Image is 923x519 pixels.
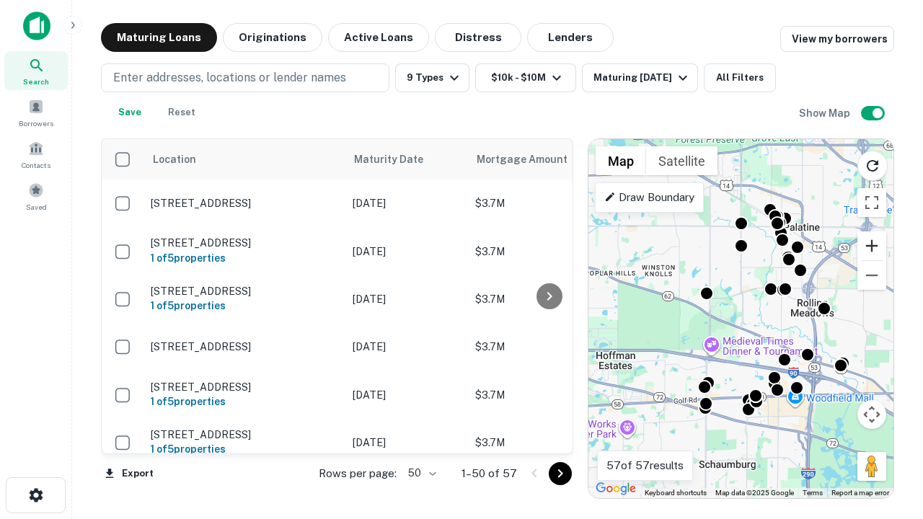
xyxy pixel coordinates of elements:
span: Maturity Date [354,151,442,168]
p: [DATE] [353,195,461,211]
p: Enter addresses, locations or lender names [113,69,346,86]
button: Zoom in [857,231,886,260]
p: [DATE] [353,339,461,355]
span: Map data ©2025 Google [715,489,794,497]
button: Maturing [DATE] [582,63,698,92]
a: Open this area in Google Maps (opens a new window) [592,479,640,498]
p: Draw Boundary [604,189,694,206]
button: Originations [223,23,322,52]
iframe: Chat Widget [851,358,923,427]
img: capitalize-icon.png [23,12,50,40]
p: $3.7M [475,387,619,403]
span: Location [152,151,196,168]
button: Lenders [527,23,614,52]
button: Toggle fullscreen view [857,188,886,217]
p: [DATE] [353,291,461,307]
div: 0 0 [588,139,893,498]
h6: 1 of 5 properties [151,394,338,409]
p: [DATE] [353,387,461,403]
button: Enter addresses, locations or lender names [101,63,389,92]
button: Keyboard shortcuts [645,488,707,498]
button: Show satellite imagery [646,146,717,175]
a: Terms (opens in new tab) [803,489,823,497]
p: $3.7M [475,195,619,211]
a: Saved [4,177,68,216]
button: Maturing Loans [101,23,217,52]
a: Contacts [4,135,68,174]
button: Reset [159,98,205,127]
button: Show street map [596,146,646,175]
p: [STREET_ADDRESS] [151,340,338,353]
button: Zoom out [857,261,886,290]
button: Active Loans [328,23,429,52]
p: [STREET_ADDRESS] [151,381,338,394]
th: Location [143,139,345,179]
p: $3.7M [475,435,619,451]
span: Search [23,76,49,87]
p: Rows per page: [319,465,397,482]
img: Google [592,479,640,498]
button: Reload search area [857,151,888,181]
a: Search [4,51,68,90]
button: Distress [435,23,521,52]
button: $10k - $10M [475,63,576,92]
h6: 1 of 5 properties [151,441,338,457]
p: [STREET_ADDRESS] [151,428,338,441]
th: Mortgage Amount [468,139,627,179]
span: Saved [26,201,47,213]
p: 1–50 of 57 [461,465,517,482]
button: Drag Pegman onto the map to open Street View [857,452,886,481]
p: [DATE] [353,435,461,451]
div: 50 [402,463,438,484]
p: 57 of 57 results [606,457,684,474]
p: $3.7M [475,291,619,307]
p: [STREET_ADDRESS] [151,197,338,210]
button: 9 Types [395,63,469,92]
div: Maturing [DATE] [593,69,692,86]
a: Borrowers [4,93,68,132]
h6: 1 of 5 properties [151,298,338,314]
p: [STREET_ADDRESS] [151,285,338,298]
span: Mortgage Amount [477,151,586,168]
h6: 1 of 5 properties [151,250,338,266]
p: [STREET_ADDRESS] [151,236,338,249]
button: Export [101,463,157,484]
p: [DATE] [353,244,461,259]
h6: Show Map [799,105,852,121]
p: $3.7M [475,339,619,355]
button: Save your search to get updates of matches that match your search criteria. [107,98,153,127]
button: All Filters [704,63,776,92]
button: Go to next page [549,462,572,485]
p: $3.7M [475,244,619,259]
a: Report a map error [831,489,889,497]
span: Borrowers [19,117,53,129]
span: Contacts [22,159,50,171]
a: View my borrowers [780,26,894,52]
th: Maturity Date [345,139,468,179]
